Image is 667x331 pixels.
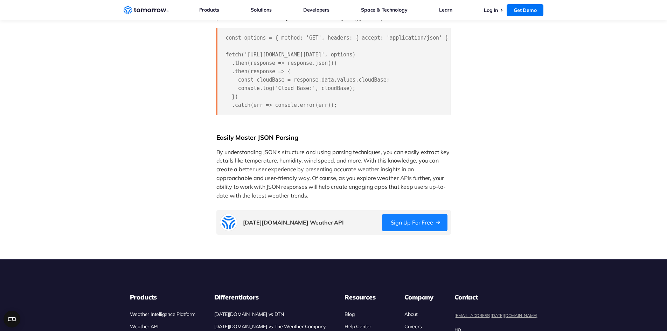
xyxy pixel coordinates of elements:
[130,311,195,317] a: Weather Intelligence Platform
[243,219,379,226] h3: [DATE][DOMAIN_NAME] Weather API
[124,5,169,15] a: Home link
[439,5,452,14] a: Learn
[303,5,329,14] a: Developers
[454,313,537,318] a: [EMAIL_ADDRESS][DATE][DOMAIN_NAME]
[214,293,326,302] h3: Differentiators
[220,214,237,231] img: Tomorrow.io logo
[454,293,537,302] dt: Contact
[214,311,284,317] a: [DATE][DOMAIN_NAME] vs DTN
[4,311,20,327] button: Open CMP widget
[404,323,422,330] a: Careers
[361,5,407,14] a: Space & Technology
[345,293,385,302] h3: Resources
[382,214,447,231] a: Sign Up for Free
[404,293,436,302] h3: Company
[238,14,265,21] span: cloudBase
[216,133,298,142] span: Easily Master JSON Parsing
[199,5,219,14] a: Products
[345,311,354,317] a: Blog
[484,7,498,13] a: Log In
[214,323,326,330] a: [DATE][DOMAIN_NAME] vs The Weather Company
[507,4,543,16] a: Get Demo
[130,323,159,330] a: Weather API
[226,35,458,108] span: const options = { method: 'GET', headers: { accept: 'application/json' } }; fetch('[URL][DOMAIN_N...
[130,293,195,302] h3: Products
[345,323,371,330] a: Help Center
[216,149,451,199] span: By understanding JSON's structure and using parsing techniques, you can easily extract key detail...
[251,5,271,14] a: Solutions
[265,14,387,21] span: value in [GEOGRAPHIC_DATA] using JavaScript.
[404,311,418,317] a: About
